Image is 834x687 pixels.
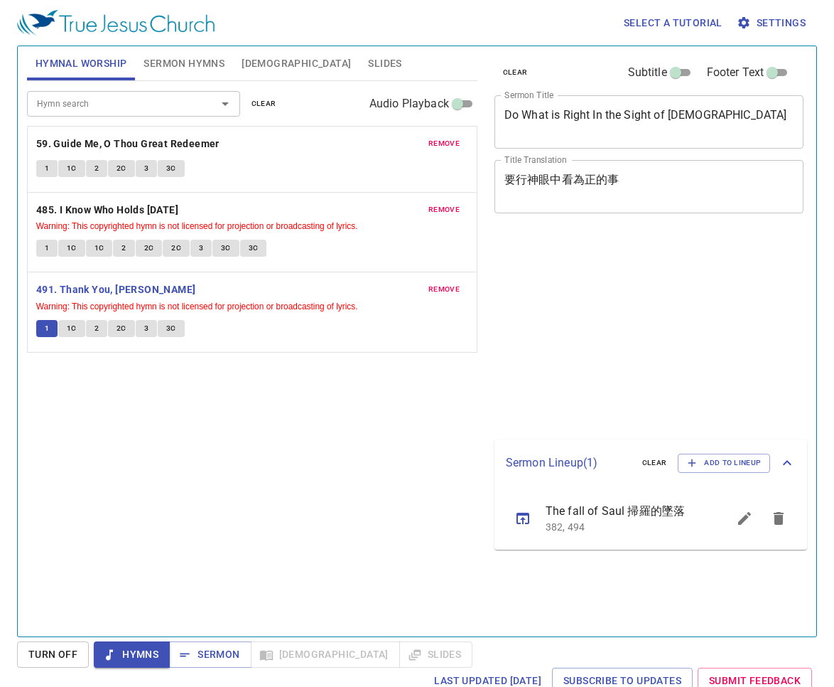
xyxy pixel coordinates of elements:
p: Sermon Lineup ( 1 ) [506,454,631,472]
button: 1C [58,240,85,257]
button: 1C [86,240,113,257]
span: Select a tutorial [624,14,722,32]
button: 2C [108,320,135,337]
span: 1C [67,162,77,175]
button: 2 [113,240,134,257]
span: remove [428,203,460,216]
span: 3C [166,162,176,175]
span: 3C [249,242,259,255]
button: 1 [36,320,58,337]
button: 3 [136,160,157,177]
button: 3C [158,320,185,337]
span: 2C [117,322,126,335]
b: 59. Guide Me, O Thou Great Redeemer [36,135,220,153]
span: clear [251,97,276,110]
button: 3 [190,240,212,257]
span: 2 [94,322,99,335]
span: 2C [117,162,126,175]
span: 3 [199,242,203,255]
span: Audio Playback [369,95,449,112]
span: Slides [368,55,401,73]
button: Add to Lineup [678,454,770,472]
span: Settings [740,14,806,32]
span: 3 [144,322,148,335]
p: 382, 494 [546,520,693,534]
button: remove [420,281,468,298]
span: Hymns [105,646,158,664]
div: Sermon Lineup(1)clearAdd to Lineup [494,440,807,486]
button: Turn Off [17,641,89,668]
button: 2C [163,240,190,257]
button: Settings [734,10,811,36]
button: 3C [212,240,239,257]
span: 1C [67,322,77,335]
button: 2 [86,320,107,337]
small: Warning: This copyrighted hymn is not licensed for projection or broadcasting of lyrics. [36,302,358,311]
button: 1C [58,320,85,337]
button: 3C [158,160,185,177]
button: 3C [240,240,267,257]
span: 1 [45,162,49,175]
span: Subtitle [628,64,667,81]
span: 2C [171,242,181,255]
button: Select a tutorial [618,10,728,36]
button: Hymns [94,641,170,668]
button: remove [420,201,468,218]
textarea: 要行神眼中看為正的事 [504,173,794,200]
button: 2C [136,240,163,257]
span: 1 [45,242,49,255]
button: 2C [108,160,135,177]
span: Add to Lineup [687,457,761,469]
span: 1C [94,242,104,255]
span: 2 [121,242,126,255]
span: remove [428,137,460,150]
button: 2 [86,160,107,177]
span: 1C [67,242,77,255]
button: Sermon [169,641,251,668]
button: 485. I Know Who Holds [DATE] [36,201,181,219]
button: 1 [36,240,58,257]
iframe: from-child [489,228,744,435]
button: Open [215,94,235,114]
ul: sermon lineup list [494,487,807,550]
span: 1 [45,322,49,335]
textarea: Do What is Right In the Sight of [DEMOGRAPHIC_DATA] [504,108,794,135]
button: remove [420,135,468,152]
span: 2C [144,242,154,255]
span: 3C [221,242,231,255]
span: remove [428,283,460,296]
img: True Jesus Church [17,10,215,36]
span: 3C [166,322,176,335]
span: clear [503,66,528,79]
span: The fall of Saul 掃羅的墜落 [546,503,693,520]
span: Sermon [180,646,239,664]
span: 2 [94,162,99,175]
button: 1C [58,160,85,177]
b: 485. I Know Who Holds [DATE] [36,201,178,219]
button: 491. Thank You, [PERSON_NAME] [36,281,198,299]
span: [DEMOGRAPHIC_DATA] [242,55,351,73]
span: clear [642,457,667,469]
small: Warning: This copyrighted hymn is not licensed for projection or broadcasting of lyrics. [36,221,358,231]
b: 491. Thank You, [PERSON_NAME] [36,281,196,299]
button: 59. Guide Me, O Thou Great Redeemer [36,135,222,153]
span: 3 [144,162,148,175]
button: clear [634,454,676,472]
span: Turn Off [28,646,77,664]
button: clear [494,64,536,81]
span: Footer Text [707,64,764,81]
button: clear [243,95,285,112]
button: 1 [36,160,58,177]
span: Sermon Hymns [143,55,224,73]
button: 3 [136,320,157,337]
span: Hymnal Worship [36,55,127,73]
